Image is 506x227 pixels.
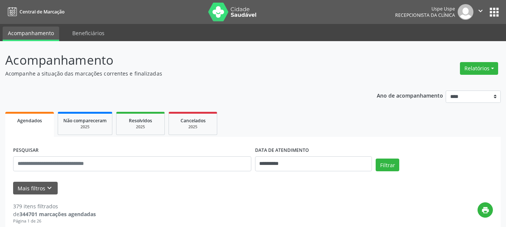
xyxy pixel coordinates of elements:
[13,210,96,218] div: de
[458,4,473,20] img: img
[478,202,493,218] button: print
[395,12,455,18] span: Recepcionista da clínica
[3,27,59,41] a: Acompanhamento
[67,27,110,40] a: Beneficiários
[45,184,54,192] i: keyboard_arrow_down
[13,218,96,224] div: Página 1 de 26
[476,7,485,15] i: 
[460,62,498,75] button: Relatórios
[122,124,159,130] div: 2025
[473,4,488,20] button: 
[255,145,309,156] label: DATA DE ATENDIMENTO
[488,6,501,19] button: apps
[63,124,107,130] div: 2025
[19,9,64,15] span: Central de Marcação
[376,159,399,171] button: Filtrar
[17,117,42,124] span: Agendados
[5,70,352,77] p: Acompanhe a situação das marcações correntes e finalizadas
[13,145,39,156] label: PESQUISAR
[19,211,96,218] strong: 344701 marcações agendadas
[5,6,64,18] a: Central de Marcação
[13,182,58,195] button: Mais filtroskeyboard_arrow_down
[63,117,107,124] span: Não compareceram
[395,6,455,12] div: Uspe Uspe
[174,124,212,130] div: 2025
[481,206,490,214] i: print
[377,91,443,100] p: Ano de acompanhamento
[129,117,152,124] span: Resolvidos
[5,51,352,70] p: Acompanhamento
[181,117,206,124] span: Cancelados
[13,202,96,210] div: 379 itens filtrados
